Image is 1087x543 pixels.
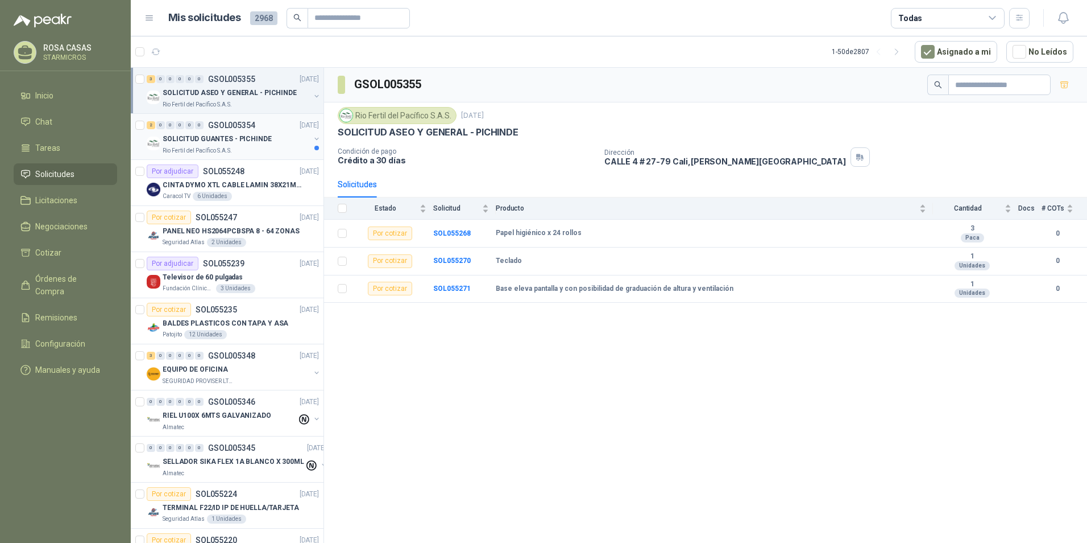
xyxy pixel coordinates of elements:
[176,352,184,360] div: 0
[147,321,160,335] img: Company Logo
[898,12,922,24] div: Todas
[147,505,160,519] img: Company Logo
[163,88,297,98] p: SOLICITUD ASEO Y GENERAL - PICHINDE
[35,273,106,298] span: Órdenes de Compra
[1042,228,1073,239] b: 0
[1042,283,1073,294] b: 0
[955,289,990,298] div: Unidades
[147,487,191,501] div: Por cotizar
[208,121,255,129] p: GSOL005354
[147,164,198,178] div: Por adjudicar
[208,398,255,406] p: GSOL005346
[156,352,165,360] div: 0
[147,118,321,155] a: 2 0 0 0 0 0 GSOL005354[DATE] Company LogoSOLICITUD GUANTES - PICHINDERio Fertil del Pacífico S.A.S.
[14,14,72,27] img: Logo peakr
[933,252,1011,261] b: 1
[307,443,326,454] p: [DATE]
[433,204,480,212] span: Solicitud
[433,229,471,237] a: SOL055268
[433,257,471,265] b: SOL055270
[163,146,232,155] p: Rio Fertil del Pacífico S.A.S.
[338,126,518,138] p: SOLICITUD ASEO Y GENERAL - PICHINDE
[14,85,117,106] a: Inicio
[176,444,184,452] div: 0
[195,352,204,360] div: 0
[35,116,52,128] span: Chat
[496,229,582,238] b: Papel higiénico x 24 rollos
[147,303,191,316] div: Por cotizar
[163,364,228,375] p: EQUIPO DE OFICINA
[1006,41,1073,63] button: No Leídos
[35,89,53,102] span: Inicio
[147,444,155,452] div: 0
[163,376,234,385] p: SEGURIDAD PROVISER LTDA
[163,468,184,478] p: Almatec
[147,349,321,385] a: 3 0 0 0 0 0 GSOL005348[DATE] Company LogoEQUIPO DE OFICINASEGURIDAD PROVISER LTDA
[193,192,232,201] div: 6 Unidades
[216,284,255,293] div: 3 Unidades
[208,352,255,360] p: GSOL005348
[147,183,160,196] img: Company Logo
[176,121,184,129] div: 0
[300,397,319,408] p: [DATE]
[300,212,319,223] p: [DATE]
[168,10,241,26] h1: Mis solicitudes
[147,72,321,109] a: 3 0 0 0 0 0 GSOL005355[DATE] Company LogoSOLICITUD ASEO Y GENERAL - PICHINDERio Fertil del Pacífi...
[300,120,319,131] p: [DATE]
[163,318,288,329] p: BALDES PLASTICOS CON TAPA Y ASA
[35,220,88,233] span: Negociaciones
[35,311,77,324] span: Remisiones
[166,352,175,360] div: 0
[340,109,352,122] img: Company Logo
[368,227,412,240] div: Por cotizar
[208,444,255,452] p: GSOL005345
[933,224,1011,233] b: 3
[250,11,277,25] span: 2968
[196,213,237,221] p: SOL055247
[131,160,323,206] a: Por adjudicarSOL055248[DATE] Company LogoCINTA DYMO XTL CABLE LAMIN 38X21MMBLANCOCaracol TV6 Unid...
[300,166,319,177] p: [DATE]
[185,398,194,406] div: 0
[300,74,319,85] p: [DATE]
[1042,256,1073,266] b: 0
[195,121,204,129] div: 0
[915,41,997,63] button: Asignado a mi
[604,149,846,157] p: Dirección
[961,233,984,242] div: Paca
[147,275,160,289] img: Company Logo
[163,515,205,524] p: Seguridad Atlas
[14,111,117,133] a: Chat
[163,284,214,293] p: Fundación Clínica Shaio
[131,252,323,298] a: Por adjudicarSOL055239[DATE] Company LogoTelevisor de 60 pulgadasFundación Clínica Shaio3 Unidades
[195,75,204,83] div: 0
[14,307,117,328] a: Remisiones
[496,204,917,212] span: Producto
[955,261,990,270] div: Unidades
[185,444,194,452] div: 0
[147,229,160,242] img: Company Logo
[496,198,933,220] th: Producto
[208,75,255,83] p: GSOL005355
[163,272,243,283] p: Televisor de 60 pulgadas
[147,75,155,83] div: 3
[166,75,175,83] div: 0
[166,121,175,129] div: 0
[185,352,194,360] div: 0
[14,190,117,211] a: Licitaciones
[300,258,319,269] p: [DATE]
[496,257,522,266] b: Teclado
[293,14,301,22] span: search
[604,157,846,166] p: CALLE 4 # 27-79 Cali , [PERSON_NAME][GEOGRAPHIC_DATA]
[933,198,1018,220] th: Cantidad
[35,246,61,259] span: Cotizar
[131,206,323,252] a: Por cotizarSOL055247[DATE] Company LogoPANEL NEO HS2064PCBSPA 8 - 64 ZONASSeguridad Atlas2 Unidades
[338,147,595,155] p: Condición de pago
[338,178,377,191] div: Solicitudes
[163,134,272,145] p: SOLICITUD GUANTES - PICHINDE
[35,168,74,180] span: Solicitudes
[147,137,160,150] img: Company Logo
[196,306,237,314] p: SOL055235
[203,260,244,268] p: SOL055239
[14,163,117,185] a: Solicitudes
